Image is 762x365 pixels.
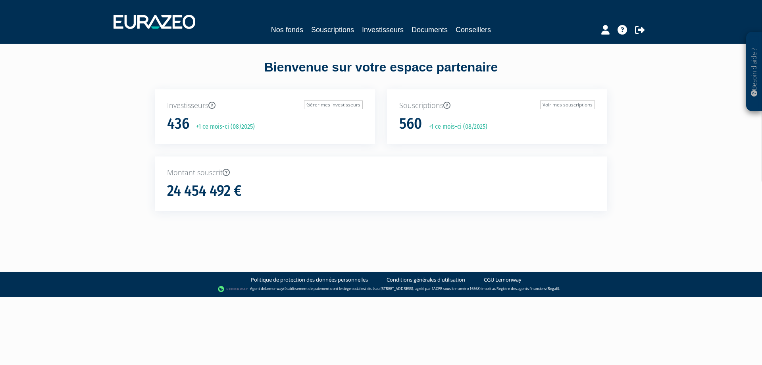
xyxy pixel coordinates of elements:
[387,276,465,284] a: Conditions générales d'utilisation
[218,285,248,293] img: logo-lemonway.png
[251,276,368,284] a: Politique de protection des données personnelles
[399,116,422,132] h1: 560
[265,286,283,291] a: Lemonway
[362,24,404,35] a: Investisseurs
[311,24,354,35] a: Souscriptions
[149,58,613,89] div: Bienvenue sur votre espace partenaire
[750,36,759,108] p: Besoin d'aide ?
[484,276,521,284] a: CGU Lemonway
[423,122,487,131] p: +1 ce mois-ci (08/2025)
[167,183,242,199] h1: 24 454 492 €
[271,24,303,35] a: Nos fonds
[304,100,363,109] a: Gérer mes investisseurs
[399,100,595,111] p: Souscriptions
[412,24,448,35] a: Documents
[540,100,595,109] a: Voir mes souscriptions
[167,116,189,132] h1: 436
[167,168,595,178] p: Montant souscrit
[496,286,559,291] a: Registre des agents financiers (Regafi)
[167,100,363,111] p: Investisseurs
[114,15,195,29] img: 1732889491-logotype_eurazeo_blanc_rvb.png
[190,122,255,131] p: +1 ce mois-ci (08/2025)
[8,285,754,293] div: - Agent de (établissement de paiement dont le siège social est situé au [STREET_ADDRESS], agréé p...
[456,24,491,35] a: Conseillers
